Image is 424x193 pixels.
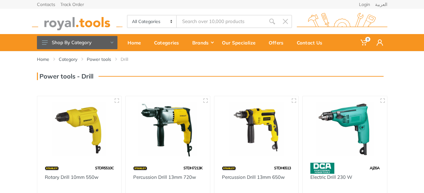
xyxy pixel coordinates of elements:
[292,36,331,49] div: Contact Us
[121,56,138,62] li: Drill
[310,174,352,180] a: Electric Drill 230 W
[177,15,265,28] input: Site search
[218,34,264,51] a: Our Specialize
[365,37,370,42] span: 0
[150,36,188,49] div: Categories
[59,56,77,62] a: Category
[37,36,117,49] button: Shop By Category
[222,163,236,174] img: 15.webp
[95,166,114,170] span: STDR5510C
[128,15,177,27] select: Category
[123,34,150,51] a: Home
[310,163,334,174] img: 58.webp
[274,166,291,170] span: STDH6513
[32,13,122,30] img: royal.tools Logo
[264,36,292,49] div: Offers
[297,13,387,30] img: royal.tools Logo
[133,174,196,180] a: Percussion Drill 13mm 720w
[370,166,379,170] span: AJZ6A
[218,36,264,49] div: Our Specialize
[308,102,381,156] img: Royal Tools - Electric Drill 230 W
[123,36,150,49] div: Home
[37,2,55,7] a: Contacts
[375,2,387,7] a: العربية
[45,174,99,180] a: Rotary Drill 10mm 550w
[150,34,188,51] a: Categories
[264,34,292,51] a: Offers
[37,56,49,62] a: Home
[37,73,93,80] h3: Power tools - Drill
[37,56,387,62] nav: breadcrumb
[359,2,370,7] a: Login
[188,36,218,49] div: Brands
[356,34,372,51] a: 0
[60,2,84,7] a: Track Order
[45,163,59,174] img: 15.webp
[87,56,111,62] a: Power tools
[220,102,293,156] img: Royal Tools - Percussion Drill 13mm 650w
[131,102,204,156] img: Royal Tools - Percussion Drill 13mm 720w
[133,163,147,174] img: 15.webp
[183,166,202,170] span: STDH7213K
[43,102,116,156] img: Royal Tools - Rotary Drill 10mm 550w
[292,34,331,51] a: Contact Us
[222,174,285,180] a: Percussion Drill 13mm 650w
